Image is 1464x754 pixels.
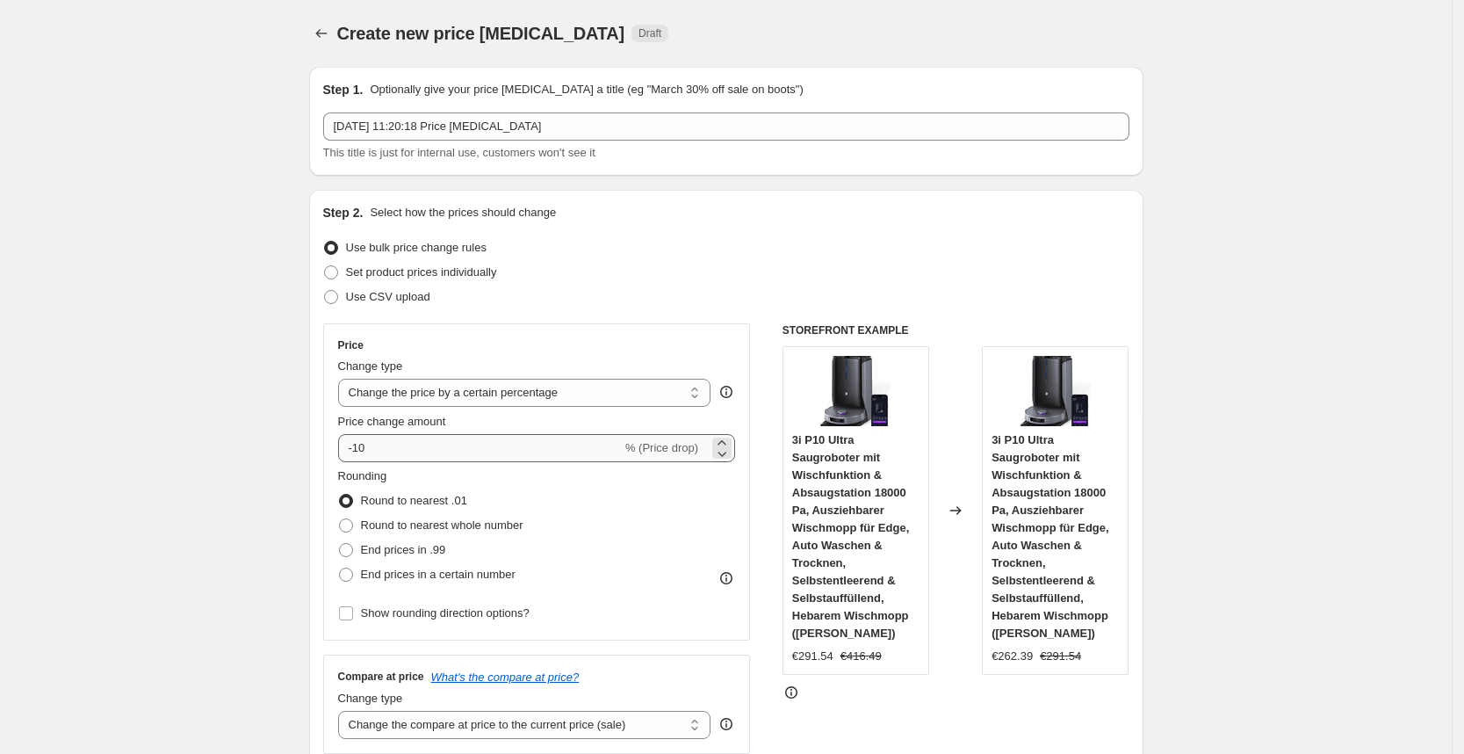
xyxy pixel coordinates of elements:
[338,415,446,428] span: Price change amount
[1040,648,1081,665] strike: €291.54
[718,383,735,401] div: help
[625,441,698,454] span: % (Price drop)
[338,692,403,705] span: Change type
[346,241,487,254] span: Use bulk price change rules
[338,469,387,482] span: Rounding
[323,112,1129,141] input: 30% off holiday sale
[361,543,446,556] span: End prices in .99
[792,648,833,665] div: €291.54
[323,204,364,221] h2: Step 2.
[338,338,364,352] h3: Price
[346,290,430,303] span: Use CSV upload
[370,81,803,98] p: Optionally give your price [MEDICAL_DATA] a title (eg "March 30% off sale on boots")
[361,568,516,581] span: End prices in a certain number
[1020,356,1091,426] img: 61udFrZDhqL._AC_SL1500_ca3af65c-3147-463d-b334-05eed9915d14_80x.jpg
[782,323,1129,337] h6: STOREFRONT EXAMPLE
[361,606,530,620] span: Show rounding direction options?
[338,434,622,462] input: -15
[840,648,882,665] strike: €416.49
[309,21,334,46] button: Price change jobs
[792,433,910,640] span: 3i P10 Ultra Saugroboter mit Wischfunktion & Absaugstation 18000 Pa, Ausziehbarer Wischmopp für E...
[820,356,891,426] img: 61udFrZDhqL._AC_SL1500_ca3af65c-3147-463d-b334-05eed9915d14_80x.jpg
[992,648,1033,665] div: €262.39
[718,715,735,733] div: help
[638,26,661,40] span: Draft
[361,494,467,507] span: Round to nearest .01
[337,24,625,43] span: Create new price [MEDICAL_DATA]
[338,670,424,684] h3: Compare at price
[323,81,364,98] h2: Step 1.
[992,433,1109,640] span: 3i P10 Ultra Saugroboter mit Wischfunktion & Absaugstation 18000 Pa, Ausziehbarer Wischmopp für E...
[338,359,403,373] span: Change type
[361,518,523,532] span: Round to nearest whole number
[370,204,556,221] p: Select how the prices should change
[431,671,580,684] button: What's the compare at price?
[323,146,595,159] span: This title is just for internal use, customers won't see it
[346,265,497,279] span: Set product prices individually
